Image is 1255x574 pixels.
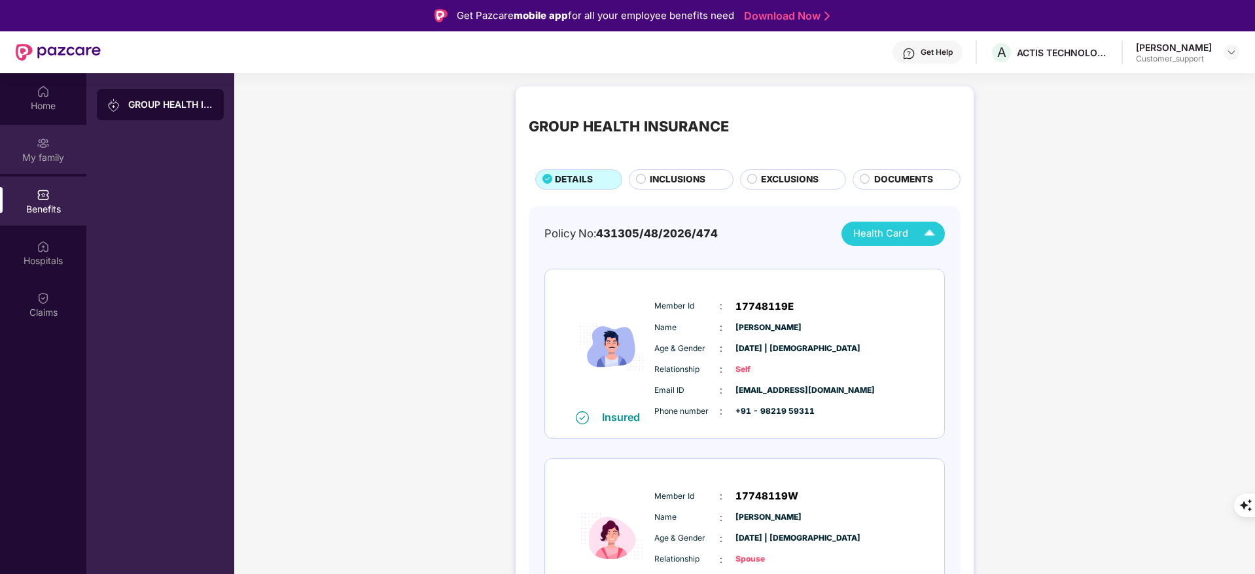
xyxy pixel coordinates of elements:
[434,9,448,22] img: Logo
[761,173,819,187] span: EXCLUSIONS
[824,9,830,23] img: Stroke
[841,222,945,246] button: Health Card
[654,384,720,397] span: Email ID
[720,404,722,418] span: :
[735,553,801,566] span: Spouse
[596,227,718,240] span: 431305/48/2026/474
[37,292,50,305] img: svg+xml;base64,PHN2ZyBpZD0iQ2xhaW0iIHhtbG5zPSJodHRwOi8vd3d3LnczLm9yZy8yMDAwL3N2ZyIgd2lkdGg9IjIwIi...
[654,532,720,545] span: Age & Gender
[37,137,50,150] img: svg+xml;base64,PHN2ZyB3aWR0aD0iMjAiIGhlaWdodD0iMjAiIHZpZXdCb3g9IjAgMCAyMCAyMCIgZmlsbD0ibm9uZSIgeG...
[735,322,801,334] span: [PERSON_NAME]
[1017,46,1108,59] div: ACTIS TECHNOLOGIES PRIVATE LIMITED
[720,532,722,546] span: :
[654,343,720,355] span: Age & Gender
[997,44,1006,60] span: A
[735,488,798,504] span: 17748119W
[1226,47,1237,58] img: svg+xml;base64,PHN2ZyBpZD0iRHJvcGRvd24tMzJ4MzIiIHhtbG5zPSJodHRwOi8vd3d3LnczLm9yZy8yMDAwL3N2ZyIgd2...
[654,363,720,376] span: Relationship
[37,240,50,253] img: svg+xml;base64,PHN2ZyBpZD0iSG9zcGl0YWxzIiB4bWxucz0iaHR0cDovL3d3dy53My5vcmcvMjAwMC9zdmciIHdpZHRoPS...
[902,47,915,60] img: svg+xml;base64,PHN2ZyBpZD0iSGVscC0zMngzMiIgeG1sbnM9Imh0dHA6Ly93d3cudzMub3JnLzIwMDAvc3ZnIiB3aWR0aD...
[921,47,953,58] div: Get Help
[555,173,593,187] span: DETAILS
[654,553,720,566] span: Relationship
[654,322,720,334] span: Name
[573,283,651,411] img: icon
[457,8,734,24] div: Get Pazcare for all your employee benefits need
[720,341,722,356] span: :
[735,299,794,314] span: 17748119E
[720,299,722,313] span: :
[735,532,801,545] span: [DATE] | [DEMOGRAPHIC_DATA]
[735,363,801,376] span: Self
[16,44,101,61] img: New Pazcare Logo
[544,225,718,242] div: Policy No:
[720,362,722,377] span: :
[720,489,722,503] span: :
[874,173,933,187] span: DOCUMENTS
[107,99,120,112] img: svg+xml;base64,PHN2ZyB3aWR0aD0iMjAiIGhlaWdodD0iMjAiIHZpZXdCb3g9IjAgMCAyMCAyMCIgZmlsbD0ibm9uZSIgeG...
[744,9,826,23] a: Download Now
[720,383,722,397] span: :
[918,222,941,245] img: Icuh8uwCUCF+XjCZyLQsAKiDCM9HiE6CMYmKQaPGkZKaA32CAAACiQcFBJY0IsAAAAASUVORK5CYII=
[514,9,568,22] strong: mobile app
[576,411,589,424] img: svg+xml;base64,PHN2ZyB4bWxucz0iaHR0cDovL3d3dy53My5vcmcvMjAwMC9zdmciIHdpZHRoPSIxNiIgaGVpZ2h0PSIxNi...
[1136,41,1212,54] div: [PERSON_NAME]
[735,343,801,355] span: [DATE] | [DEMOGRAPHIC_DATA]
[650,173,705,187] span: INCLUSIONS
[735,405,801,418] span: +91 - 98219 59311
[720,320,722,335] span: :
[654,511,720,524] span: Name
[654,405,720,418] span: Phone number
[735,384,801,397] span: [EMAIL_ADDRESS][DOMAIN_NAME]
[37,85,50,98] img: svg+xml;base64,PHN2ZyBpZD0iSG9tZSIgeG1sbnM9Imh0dHA6Ly93d3cudzMub3JnLzIwMDAvc3ZnIiB3aWR0aD0iMjAiIG...
[654,300,720,312] span: Member Id
[602,411,648,424] div: Insured
[735,511,801,524] span: [PERSON_NAME]
[128,98,213,111] div: GROUP HEALTH INSURANCE
[720,511,722,525] span: :
[654,490,720,503] span: Member Id
[853,226,908,241] span: Health Card
[37,188,50,201] img: svg+xml;base64,PHN2ZyBpZD0iQmVuZWZpdHMiIHhtbG5zPSJodHRwOi8vd3d3LnczLm9yZy8yMDAwL3N2ZyIgd2lkdGg9Ij...
[529,115,729,137] div: GROUP HEALTH INSURANCE
[720,552,722,567] span: :
[1136,54,1212,64] div: Customer_support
